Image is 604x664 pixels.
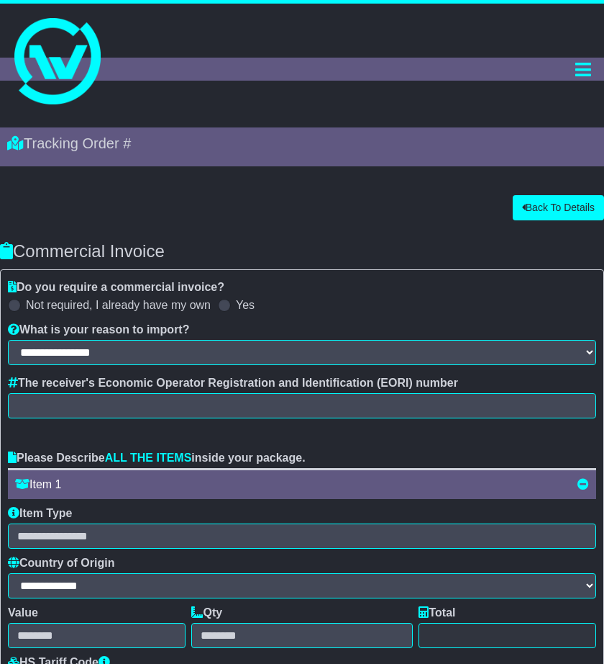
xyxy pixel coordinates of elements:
button: Back To Details [513,195,604,220]
button: Toggle navigation [569,58,597,81]
label: Item Type [8,506,73,520]
label: What is your reason to import? [8,323,189,336]
a: Remove this item [577,477,589,491]
label: The receiver's Economic Operator Registration and Identification (EORI) number [8,376,458,390]
div: Tracking Order # [7,135,597,152]
div: Item 1 [8,468,596,498]
label: Country of Origin [8,556,114,570]
label: Not required, I already have my own [26,298,211,312]
label: Please Describe inside your package. [8,451,306,465]
label: Yes [236,298,255,312]
label: Total [418,606,455,619]
label: Qty [191,606,222,619]
span: ALL THE ITEMS [105,452,192,464]
label: Do you require a commercial invoice? [8,280,224,294]
label: Value [8,606,38,619]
